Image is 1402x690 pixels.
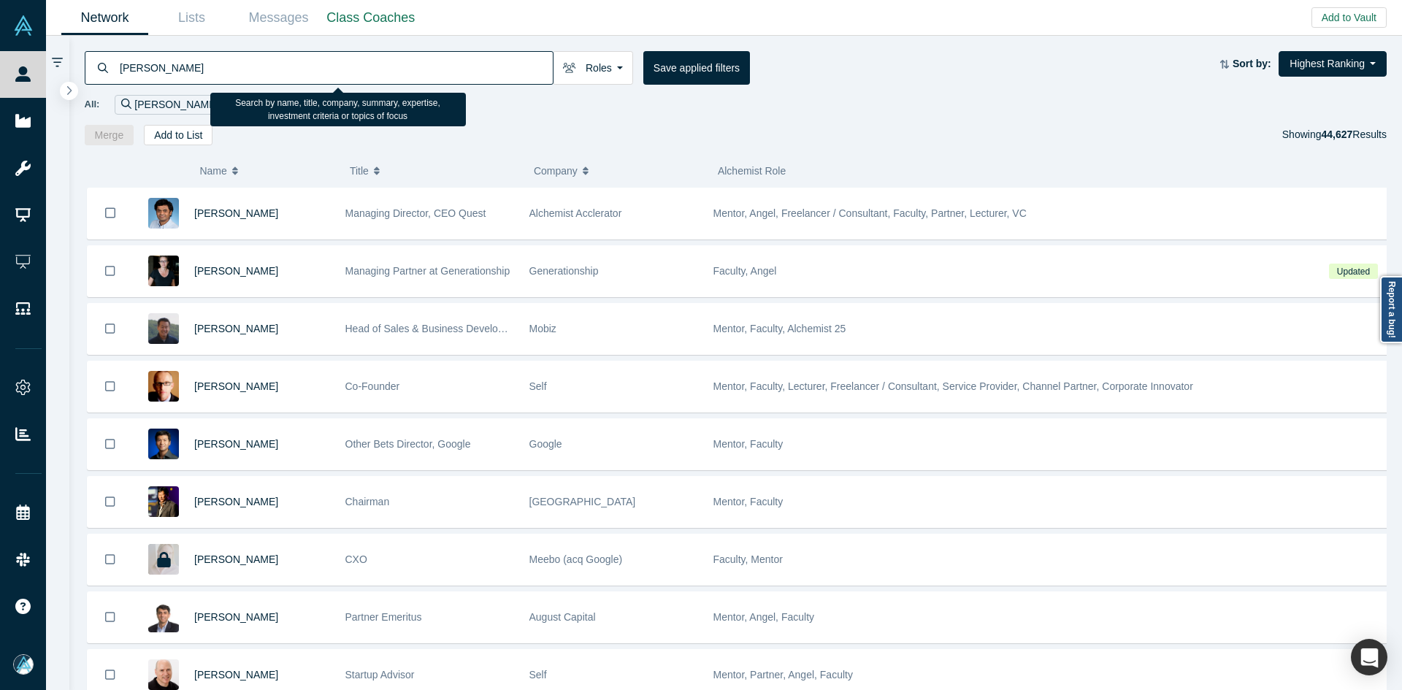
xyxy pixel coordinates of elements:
[529,438,562,450] span: Google
[643,51,750,85] button: Save applied filters
[194,669,278,681] a: [PERSON_NAME]
[88,246,133,296] button: Bookmark
[534,156,578,186] span: Company
[194,265,278,277] a: [PERSON_NAME]
[194,611,278,623] a: [PERSON_NAME]
[194,323,278,334] a: [PERSON_NAME]
[529,380,547,392] span: Self
[350,156,369,186] span: Title
[218,96,229,113] button: Remove Filter
[148,371,179,402] img: Robert Winder's Profile Image
[713,496,784,507] span: Mentor, Faculty
[199,156,226,186] span: Name
[345,380,400,392] span: Co-Founder
[345,207,486,219] span: Managing Director, CEO Quest
[529,265,599,277] span: Generationship
[88,419,133,469] button: Bookmark
[345,611,422,623] span: Partner Emeritus
[713,669,853,681] span: Mentor, Partner, Angel, Faculty
[144,125,212,145] button: Add to List
[529,496,636,507] span: [GEOGRAPHIC_DATA]
[1311,7,1387,28] button: Add to Vault
[61,1,148,35] a: Network
[88,477,133,527] button: Bookmark
[118,50,553,85] input: Search by name, title, company, summary, expertise, investment criteria or topics of focus
[1380,276,1402,343] a: Report a bug!
[85,125,134,145] button: Merge
[148,256,179,286] img: Rachel Chalmers's Profile Image
[115,95,236,115] div: [PERSON_NAME]
[529,611,596,623] span: August Capital
[85,97,100,112] span: All:
[345,553,367,565] span: CXO
[148,313,179,344] img: Michael Chang's Profile Image
[713,611,815,623] span: Mentor, Angel, Faculty
[194,496,278,507] a: [PERSON_NAME]
[194,438,278,450] a: [PERSON_NAME]
[148,602,179,632] img: Vivek Mehra's Profile Image
[529,323,556,334] span: Mobiz
[88,304,133,354] button: Bookmark
[148,198,179,229] img: Gnani Palanikumar's Profile Image
[1279,51,1387,77] button: Highest Ranking
[713,265,777,277] span: Faculty, Angel
[345,669,415,681] span: Startup Advisor
[713,207,1027,219] span: Mentor, Angel, Freelancer / Consultant, Faculty, Partner, Lecturer, VC
[1282,125,1387,145] div: Showing
[713,438,784,450] span: Mentor, Faculty
[1321,129,1387,140] span: Results
[88,361,133,412] button: Bookmark
[713,323,846,334] span: Mentor, Faculty, Alchemist 25
[1329,264,1377,279] span: Updated
[148,486,179,517] img: Timothy Chou's Profile Image
[534,156,702,186] button: Company
[553,51,633,85] button: Roles
[199,156,334,186] button: Name
[322,1,420,35] a: Class Coaches
[529,207,622,219] span: Alchemist Acclerator
[148,1,235,35] a: Lists
[194,553,278,565] a: [PERSON_NAME]
[350,156,518,186] button: Title
[345,496,390,507] span: Chairman
[13,15,34,36] img: Alchemist Vault Logo
[713,380,1193,392] span: Mentor, Faculty, Lecturer, Freelancer / Consultant, Service Provider, Channel Partner, Corporate ...
[345,323,567,334] span: Head of Sales & Business Development (interim)
[345,265,510,277] span: Managing Partner at Generationship
[713,553,783,565] span: Faculty, Mentor
[1321,129,1352,140] strong: 44,627
[1233,58,1271,69] strong: Sort by:
[88,592,133,643] button: Bookmark
[194,207,278,219] a: [PERSON_NAME]
[13,654,34,675] img: Mia Scott's Account
[235,1,322,35] a: Messages
[148,429,179,459] img: Steven Kan's Profile Image
[88,534,133,585] button: Bookmark
[88,188,133,239] button: Bookmark
[718,165,786,177] span: Alchemist Role
[194,380,278,392] a: [PERSON_NAME]
[345,438,471,450] span: Other Bets Director, Google
[148,659,179,690] img: Adam Frankl's Profile Image
[529,553,623,565] span: Meebo (acq Google)
[529,669,547,681] span: Self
